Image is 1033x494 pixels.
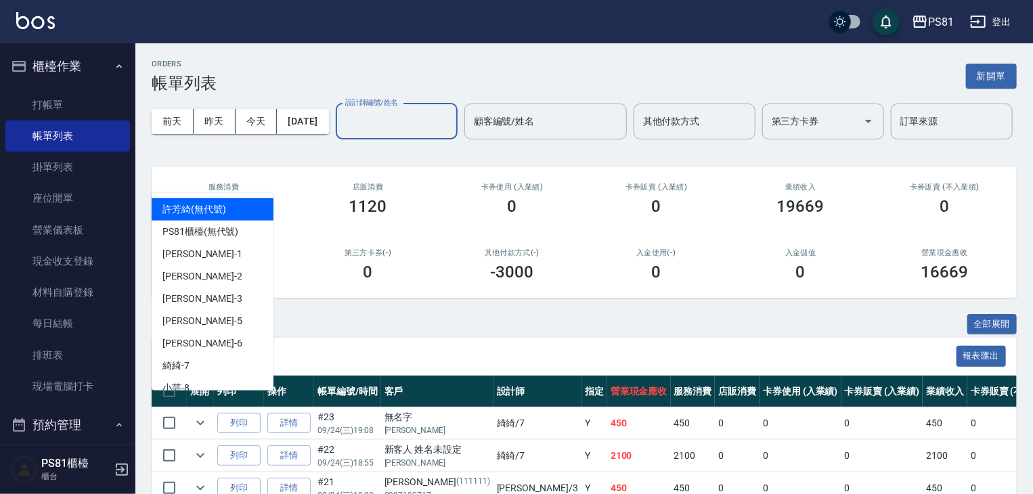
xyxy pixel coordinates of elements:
a: 詳情 [267,445,311,466]
button: 報表匯出 [957,346,1007,367]
th: 服務消費 [671,376,716,407]
a: 座位開單 [5,183,130,214]
span: [PERSON_NAME] -3 [162,292,242,306]
button: 前天 [152,109,194,134]
th: 列印 [214,376,264,407]
button: expand row [190,413,211,433]
span: [PERSON_NAME] -5 [162,314,242,328]
h2: ORDERS [152,60,217,68]
div: 無名字 [384,410,490,424]
span: 綺綺 -7 [162,359,190,373]
a: 打帳單 [5,89,130,120]
p: [PERSON_NAME] [384,457,490,469]
a: 詳情 [267,413,311,434]
p: [PERSON_NAME] [384,424,490,436]
h3: 帳單列表 [152,74,217,93]
td: 2100 [923,440,967,472]
button: PS81 [906,8,959,36]
h3: 0 [364,263,373,282]
a: 新開單 [966,69,1017,82]
button: 今天 [236,109,278,134]
td: 0 [760,407,841,439]
td: 0 [841,407,923,439]
h3: 0 [940,197,950,216]
h3: -3000 [491,263,534,282]
th: 營業現金應收 [607,376,671,407]
button: 預約管理 [5,407,130,443]
div: 新客人 姓名未設定 [384,443,490,457]
button: [DATE] [277,109,328,134]
h2: 入金儲值 [745,248,856,257]
h3: 0 [652,197,661,216]
h2: 卡券販賣 (不入業績) [889,183,1001,192]
p: 櫃台 [41,470,110,482]
h2: 店販消費 [312,183,424,192]
label: 設計師編號/姓名 [345,97,398,108]
td: Y [581,440,607,472]
th: 店販消費 [715,376,760,407]
p: 09/24 (三) 18:55 [317,457,378,469]
td: Y [581,407,607,439]
td: 綺綺 /7 [493,407,581,439]
button: 全部展開 [967,314,1017,335]
span: 小芸 -8 [162,381,190,395]
td: 0 [715,407,760,439]
button: 昨天 [194,109,236,134]
td: 2100 [607,440,671,472]
p: 09/24 (三) 19:08 [317,424,378,436]
a: 掛單列表 [5,152,130,183]
a: 報表匯出 [957,349,1007,362]
h3: 0 [652,263,661,282]
button: save [873,8,900,35]
a: 材料自購登錄 [5,277,130,308]
th: 客戶 [381,376,493,407]
th: 操作 [264,376,314,407]
td: #23 [314,407,381,439]
h2: 卡券使用 (入業績) [456,183,568,192]
button: 新開單 [966,64,1017,89]
h3: 0 [508,197,517,216]
th: 設計師 [493,376,581,407]
a: 排班表 [5,340,130,371]
h2: 入金使用(-) [600,248,712,257]
h3: 0 [796,263,806,282]
span: PS81櫃檯 (無代號) [162,225,238,239]
div: PS81 [928,14,954,30]
button: 列印 [217,445,261,466]
h2: 其他付款方式(-) [456,248,568,257]
td: #22 [314,440,381,472]
img: Person [11,456,38,483]
span: [PERSON_NAME] -6 [162,336,242,351]
div: [PERSON_NAME] [384,475,490,489]
h3: 1120 [349,197,387,216]
td: 綺綺 /7 [493,440,581,472]
h3: 服務消費 [168,183,280,192]
a: 帳單列表 [5,120,130,152]
td: 2100 [671,440,716,472]
a: 營業儀表板 [5,215,130,246]
a: 現場電腦打卡 [5,371,130,402]
td: 0 [841,440,923,472]
th: 卡券販賣 (入業績) [841,376,923,407]
span: [PERSON_NAME] -2 [162,269,242,284]
button: 櫃檯作業 [5,49,130,84]
h2: 第三方卡券(-) [312,248,424,257]
button: Open [858,110,879,132]
td: 0 [715,440,760,472]
h3: 16669 [921,263,969,282]
span: 許芳綺 (無代號) [162,202,226,217]
h2: 營業現金應收 [889,248,1001,257]
td: 450 [607,407,671,439]
td: 0 [760,440,841,472]
th: 業績收入 [923,376,967,407]
span: 訂單列表 [168,350,957,363]
h2: 業績收入 [745,183,856,192]
button: 登出 [965,9,1017,35]
td: 450 [671,407,716,439]
span: [PERSON_NAME] -1 [162,247,242,261]
h2: 卡券販賣 (入業績) [600,183,712,192]
button: 列印 [217,413,261,434]
img: Logo [16,12,55,29]
td: 450 [923,407,967,439]
h5: PS81櫃檯 [41,457,110,470]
